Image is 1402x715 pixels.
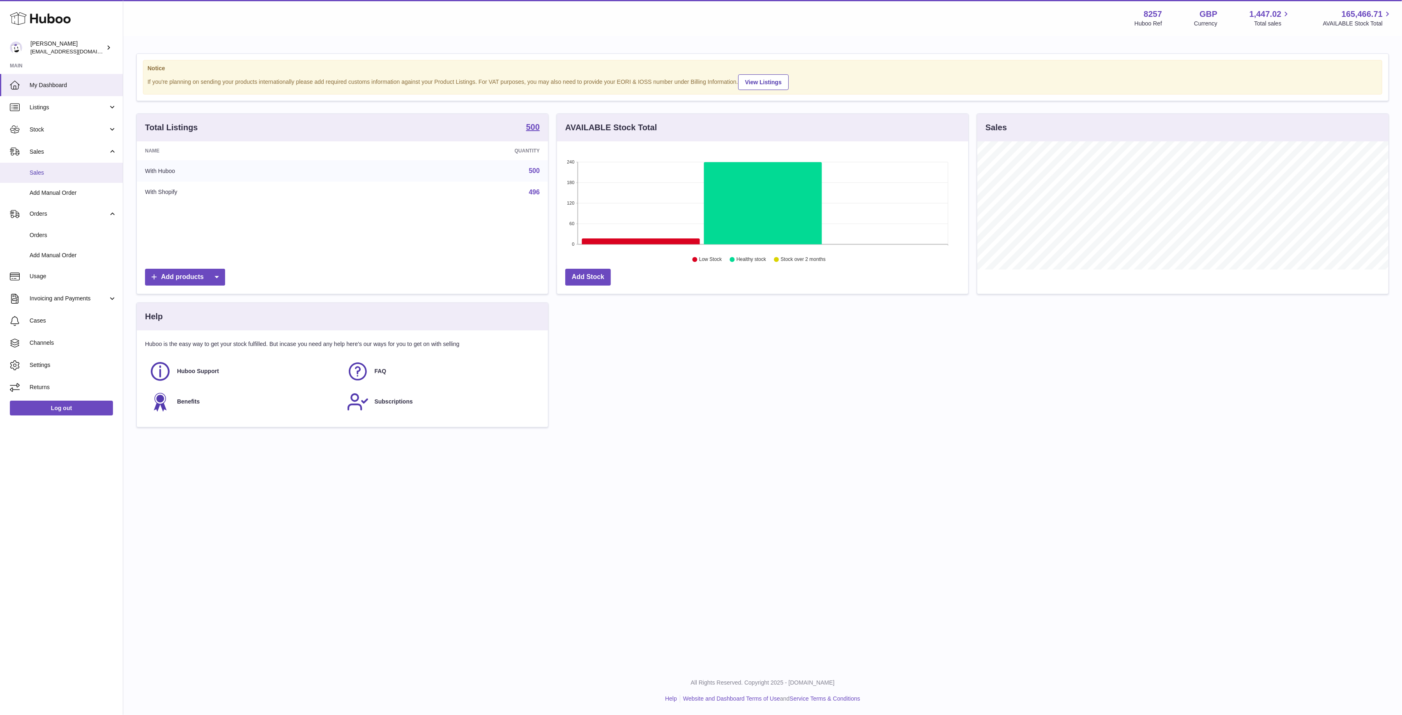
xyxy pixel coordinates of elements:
span: Stock [30,126,108,134]
li: and [680,695,860,703]
text: 120 [567,201,574,205]
text: 240 [567,159,574,164]
text: Stock over 2 months [781,257,826,263]
span: Sales [30,148,108,156]
td: With Huboo [137,160,359,182]
a: Benefits [149,391,338,413]
span: Orders [30,210,108,218]
text: 180 [567,180,574,185]
span: Subscriptions [375,398,413,406]
a: FAQ [347,360,536,383]
a: 165,466.71 AVAILABLE Stock Total [1323,9,1392,28]
a: Add Stock [565,269,611,286]
a: Subscriptions [347,391,536,413]
strong: 8257 [1144,9,1162,20]
a: Website and Dashboard Terms of Use [683,695,780,702]
a: Help [665,695,677,702]
span: AVAILABLE Stock Total [1323,20,1392,28]
span: FAQ [375,367,387,375]
text: 0 [572,242,574,247]
span: [EMAIL_ADDRESS][DOMAIN_NAME] [30,48,121,55]
span: Invoicing and Payments [30,295,108,302]
span: Total sales [1254,20,1291,28]
a: Huboo Support [149,360,338,383]
span: 165,466.71 [1342,9,1383,20]
span: Cases [30,317,117,325]
span: Returns [30,383,117,391]
span: Orders [30,231,117,239]
a: 500 [526,123,540,133]
th: Quantity [359,141,548,160]
div: If you're planning on sending your products internationally please add required customs informati... [147,73,1378,90]
span: Listings [30,104,108,111]
text: 60 [569,221,574,226]
a: View Listings [738,74,789,90]
span: 1,447.02 [1250,9,1282,20]
td: With Shopify [137,182,359,203]
th: Name [137,141,359,160]
strong: 500 [526,123,540,131]
span: Add Manual Order [30,189,117,197]
span: Benefits [177,398,200,406]
span: Settings [30,361,117,369]
span: Channels [30,339,117,347]
img: don@skinsgolf.com [10,42,22,54]
text: Low Stock [699,257,722,263]
span: My Dashboard [30,81,117,89]
a: 496 [529,189,540,196]
a: Add products [145,269,225,286]
text: Healthy stock [737,257,767,263]
h3: Help [145,311,163,322]
p: All Rights Reserved. Copyright 2025 - [DOMAIN_NAME] [130,679,1395,687]
a: Log out [10,401,113,415]
a: 500 [529,167,540,174]
h3: AVAILABLE Stock Total [565,122,657,133]
div: Currency [1194,20,1218,28]
span: Huboo Support [177,367,219,375]
strong: Notice [147,65,1378,72]
a: Service Terms & Conditions [790,695,860,702]
h3: Sales [985,122,1007,133]
span: Add Manual Order [30,251,117,259]
strong: GBP [1199,9,1217,20]
span: Sales [30,169,117,177]
h3: Total Listings [145,122,198,133]
p: Huboo is the easy way to get your stock fulfilled. But incase you need any help here's our ways f... [145,340,540,348]
span: Usage [30,272,117,280]
div: Huboo Ref [1135,20,1162,28]
div: [PERSON_NAME] [30,40,104,55]
a: 1,447.02 Total sales [1250,9,1291,28]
